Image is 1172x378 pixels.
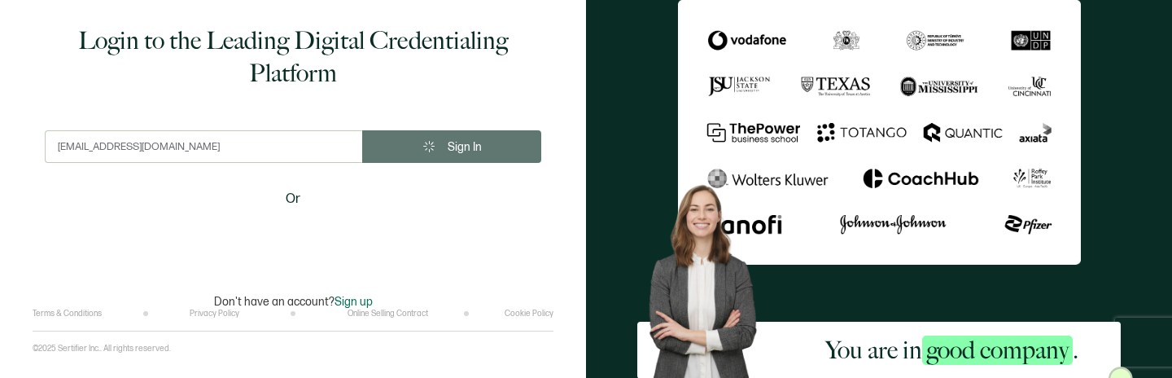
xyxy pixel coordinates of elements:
[45,130,362,163] input: Enter your work email address
[335,295,373,309] span: Sign up
[214,295,373,309] p: Don't have an account?
[825,334,1078,367] h2: You are in .
[286,189,300,209] span: Or
[190,309,239,319] a: Privacy Policy
[191,220,395,256] iframe: Sign in with Google Button
[348,309,428,319] a: Online Selling Contract
[922,336,1073,365] span: good company
[33,309,102,319] a: Terms & Conditions
[33,344,171,354] p: ©2025 Sertifier Inc.. All rights reserved.
[45,24,541,90] h1: Login to the Leading Digital Credentialing Platform
[505,309,553,319] a: Cookie Policy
